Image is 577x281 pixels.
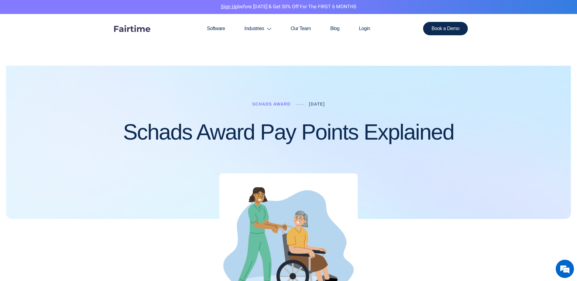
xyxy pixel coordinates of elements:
a: Sign Up [221,3,238,10]
span: Book a Demo [432,26,460,31]
a: Book a Demo [423,22,468,35]
p: before [DATE] & Get 50% Off for the FIRST 6 MONTHS [5,3,572,11]
a: [DATE] [309,102,325,106]
a: Login [349,14,380,43]
a: Schads Award [252,102,291,106]
a: Our Team [281,14,321,43]
a: Software [197,14,235,43]
a: Blog [321,14,349,43]
h1: Schads Award Pay Points Explained [123,120,454,144]
a: Industries [235,14,281,43]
